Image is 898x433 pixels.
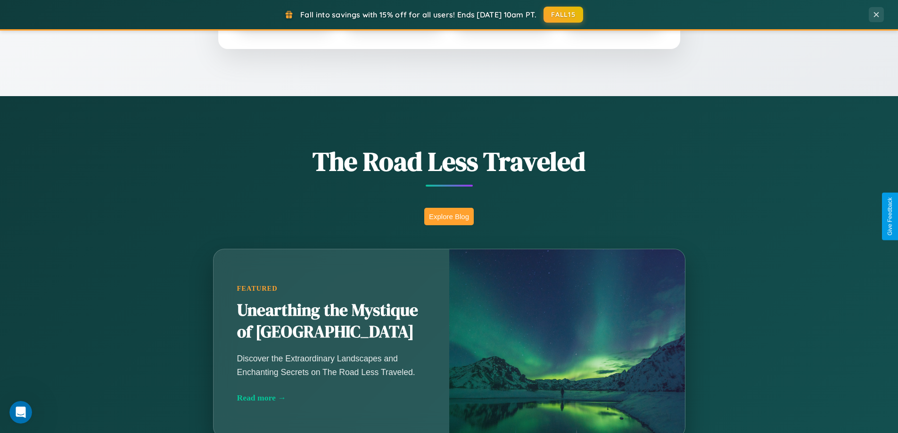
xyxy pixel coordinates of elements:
h1: The Road Less Traveled [166,143,732,180]
button: Explore Blog [424,208,474,225]
button: FALL15 [544,7,583,23]
iframe: Intercom live chat [9,401,32,424]
div: Give Feedback [887,197,893,236]
h2: Unearthing the Mystique of [GEOGRAPHIC_DATA] [237,300,426,343]
div: Read more → [237,393,426,403]
p: Discover the Extraordinary Landscapes and Enchanting Secrets on The Road Less Traveled. [237,352,426,378]
span: Fall into savings with 15% off for all users! Ends [DATE] 10am PT. [300,10,536,19]
div: Featured [237,285,426,293]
